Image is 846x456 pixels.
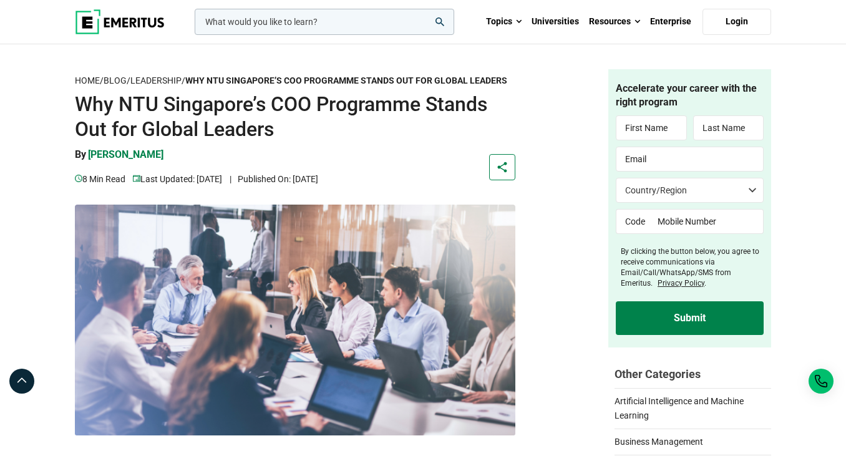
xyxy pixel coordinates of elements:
h4: Accelerate your career with the right program [616,82,764,110]
input: Email [616,147,764,172]
h2: Other Categories [615,366,771,382]
a: Leadership [130,75,182,86]
a: Privacy Policy [658,279,704,288]
a: Login [703,9,771,35]
p: 8 min read [75,172,125,186]
label: By clicking the button below, you agree to receive communications via Email/Call/WhatsApp/SMS fro... [621,246,764,288]
a: Blog [104,75,127,86]
a: Artificial Intelligence and Machine Learning [615,388,771,422]
input: Mobile Number [649,209,764,234]
img: video-views [133,175,140,182]
p: [PERSON_NAME] [88,148,163,162]
a: [PERSON_NAME] [88,148,163,172]
strong: Why NTU Singapore’s COO Programme Stands Out for Global Leaders [185,75,507,85]
img: video-views [75,175,82,182]
span: / / / [75,75,507,85]
input: Code [616,209,649,234]
input: Submit [616,301,764,335]
span: By [75,148,86,160]
input: woocommerce-product-search-field-0 [195,9,454,35]
a: Business Management [615,429,771,449]
span: | [230,174,231,184]
input: Last Name [693,115,764,140]
input: First Name [616,115,687,140]
h1: Why NTU Singapore’s COO Programme Stands Out for Global Leaders [75,92,515,142]
a: Home [75,75,100,86]
p: Last Updated: [DATE] [133,172,222,186]
select: Country [616,178,764,203]
p: Published On: [DATE] [230,172,318,186]
img: Why NTU Singapore’s COO Programme Stands Out for Global Leaders | leadership programme stories | ... [75,205,515,435]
